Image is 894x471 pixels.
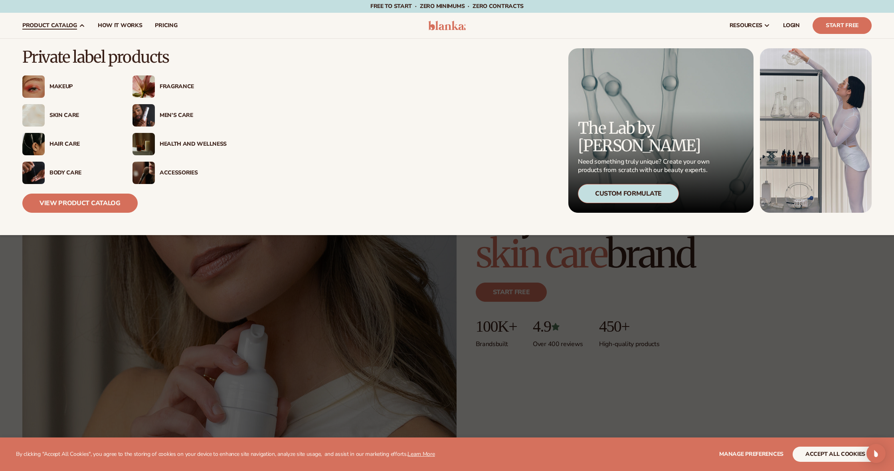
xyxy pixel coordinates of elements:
[133,75,227,98] a: Pink blooming flower. Fragrance
[160,141,227,148] div: Health And Wellness
[813,17,872,34] a: Start Free
[777,13,806,38] a: LOGIN
[22,48,227,66] p: Private label products
[22,162,117,184] a: Male hand applying moisturizer. Body Care
[866,444,886,463] div: Open Intercom Messenger
[16,13,91,38] a: product catalog
[22,75,45,98] img: Female with glitter eye makeup.
[730,22,762,29] span: resources
[133,133,227,155] a: Candles and incense on table. Health And Wellness
[133,104,227,127] a: Male holding moisturizer bottle. Men’s Care
[160,170,227,176] div: Accessories
[49,170,117,176] div: Body Care
[428,21,466,30] img: logo
[133,75,155,98] img: Pink blooming flower.
[22,104,117,127] a: Cream moisturizer swatch. Skin Care
[578,119,712,154] p: The Lab by [PERSON_NAME]
[719,447,783,462] button: Manage preferences
[370,2,524,10] span: Free to start · ZERO minimums · ZERO contracts
[155,22,177,29] span: pricing
[568,48,754,213] a: Microscopic product formula. The Lab by [PERSON_NAME] Need something truly unique? Create your ow...
[22,75,117,98] a: Female with glitter eye makeup. Makeup
[719,450,783,458] span: Manage preferences
[783,22,800,29] span: LOGIN
[133,104,155,127] img: Male holding moisturizer bottle.
[760,48,872,213] img: Female in lab with equipment.
[91,13,149,38] a: How It Works
[723,13,777,38] a: resources
[148,13,184,38] a: pricing
[793,447,878,462] button: accept all cookies
[16,451,435,458] p: By clicking "Accept All Cookies", you agree to the storing of cookies on your device to enhance s...
[22,194,138,213] a: View Product Catalog
[49,141,117,148] div: Hair Care
[407,450,435,458] a: Learn More
[22,133,117,155] a: Female hair pulled back with clips. Hair Care
[578,184,679,203] div: Custom Formulate
[160,83,227,90] div: Fragrance
[49,112,117,119] div: Skin Care
[133,162,227,184] a: Female with makeup brush. Accessories
[22,133,45,155] img: Female hair pulled back with clips.
[22,22,77,29] span: product catalog
[98,22,142,29] span: How It Works
[133,133,155,155] img: Candles and incense on table.
[133,162,155,184] img: Female with makeup brush.
[22,104,45,127] img: Cream moisturizer swatch.
[49,83,117,90] div: Makeup
[22,162,45,184] img: Male hand applying moisturizer.
[578,158,712,174] p: Need something truly unique? Create your own products from scratch with our beauty experts.
[160,112,227,119] div: Men’s Care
